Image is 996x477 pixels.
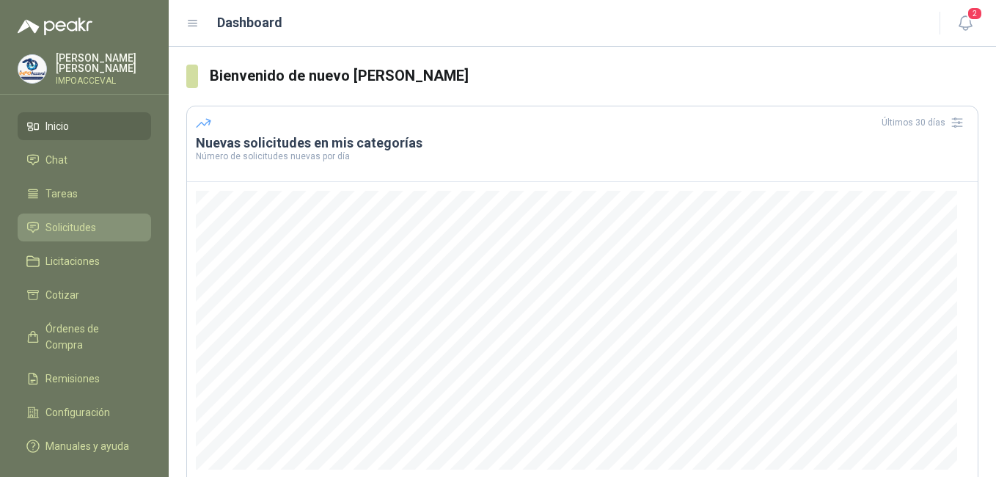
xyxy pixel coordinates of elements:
[210,65,978,87] h3: Bienvenido de nuevo [PERSON_NAME]
[196,152,969,161] p: Número de solicitudes nuevas por día
[18,432,151,460] a: Manuales y ayuda
[967,7,983,21] span: 2
[882,111,969,134] div: Últimos 30 días
[56,53,151,73] p: [PERSON_NAME] [PERSON_NAME]
[952,10,978,37] button: 2
[45,287,79,303] span: Cotizar
[45,321,137,353] span: Órdenes de Compra
[45,186,78,202] span: Tareas
[56,76,151,85] p: IMPOACCEVAL
[18,18,92,35] img: Logo peakr
[18,398,151,426] a: Configuración
[18,214,151,241] a: Solicitudes
[45,438,129,454] span: Manuales y ayuda
[18,315,151,359] a: Órdenes de Compra
[45,152,67,168] span: Chat
[18,247,151,275] a: Licitaciones
[18,55,46,83] img: Company Logo
[196,134,969,152] h3: Nuevas solicitudes en mis categorías
[18,365,151,393] a: Remisiones
[45,219,96,236] span: Solicitudes
[18,180,151,208] a: Tareas
[45,253,100,269] span: Licitaciones
[18,146,151,174] a: Chat
[45,371,100,387] span: Remisiones
[18,112,151,140] a: Inicio
[217,12,282,33] h1: Dashboard
[45,118,69,134] span: Inicio
[18,281,151,309] a: Cotizar
[45,404,110,420] span: Configuración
